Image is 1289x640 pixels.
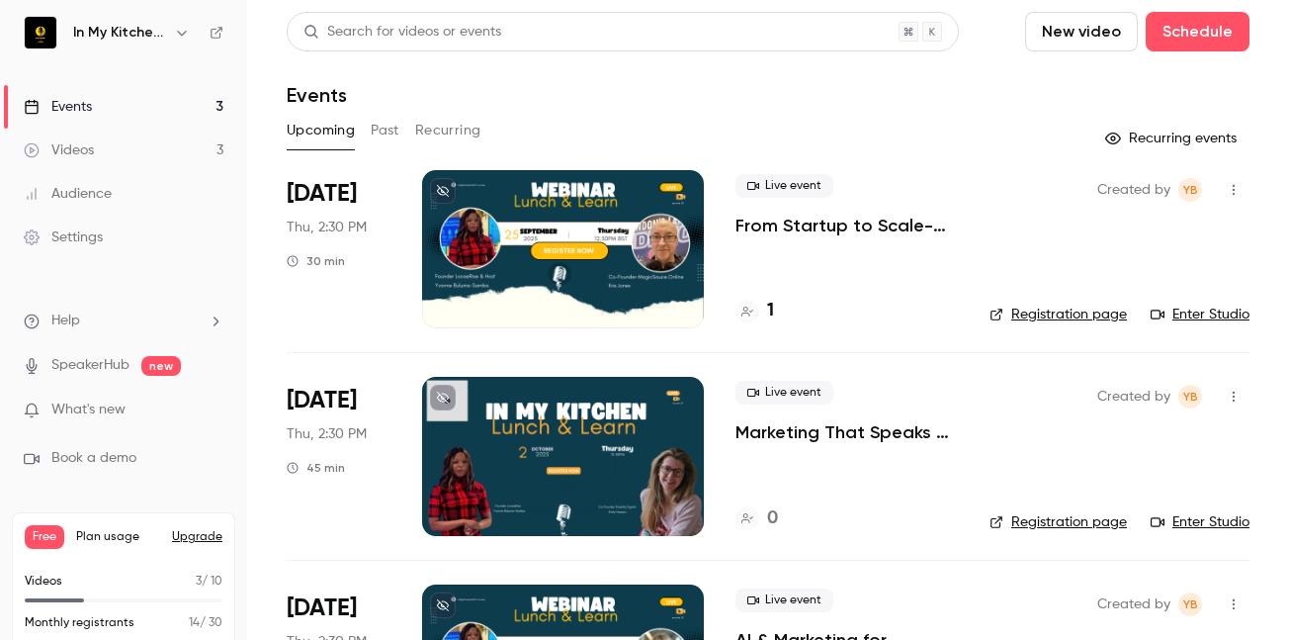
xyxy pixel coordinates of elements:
button: Past [371,115,399,146]
span: Thu, 2:30 PM [287,218,367,237]
span: YB [1183,178,1198,202]
li: help-dropdown-opener [24,311,223,331]
a: Enter Studio [1151,512,1249,532]
span: Free [25,525,64,549]
div: 45 min [287,460,345,476]
span: Plan usage [76,529,160,545]
button: Recurring [415,115,481,146]
a: 1 [735,298,774,324]
a: Enter Studio [1151,305,1249,324]
span: Created by [1097,178,1170,202]
a: Marketing That Speaks School: How to Tell Stories That Actually Land [735,420,958,444]
span: Created by [1097,385,1170,409]
span: 14 [189,617,200,629]
span: Live event [735,589,833,612]
p: / 30 [189,614,222,632]
span: 3 [196,576,202,588]
span: [DATE] [287,178,357,210]
div: Sep 25 Thu, 12:30 PM (Europe/London) [287,170,390,328]
div: Events [24,97,92,117]
span: new [141,356,181,376]
button: Schedule [1146,12,1249,51]
span: Yvonne Buluma-Samba [1178,385,1202,409]
div: Search for videos or events [303,22,501,43]
span: Yvonne Buluma-Samba [1178,178,1202,202]
span: Live event [735,174,833,198]
h4: 0 [767,505,778,532]
a: From Startup to Scale-Up: Lessons in Growth & Investment for School Vendors [735,214,958,237]
div: Audience [24,184,112,204]
div: Oct 2 Thu, 12:30 PM (Europe/London) [287,377,390,535]
span: Thu, 2:30 PM [287,424,367,444]
span: Book a demo [51,448,136,469]
p: / 10 [196,573,222,591]
a: Registration page [989,305,1127,324]
button: Upgrade [172,529,222,545]
span: What's new [51,400,126,420]
div: Settings [24,228,103,247]
button: Recurring events [1096,123,1249,154]
a: SpeakerHub [51,355,129,376]
span: YB [1183,385,1198,409]
span: Help [51,311,80,331]
span: Created by [1097,593,1170,616]
span: [DATE] [287,593,357,624]
a: 0 [735,505,778,532]
h4: 1 [767,298,774,324]
span: Yvonne Buluma-Samba [1178,593,1202,616]
img: In My Kitchen With Yvonne [25,17,56,48]
a: Registration page [989,512,1127,532]
h6: In My Kitchen With [PERSON_NAME] [73,23,166,43]
div: Videos [24,140,94,160]
span: Live event [735,381,833,405]
h1: Events [287,83,347,107]
div: 30 min [287,253,345,269]
button: Upcoming [287,115,355,146]
p: Monthly registrants [25,614,134,632]
span: [DATE] [287,385,357,416]
iframe: Noticeable Trigger [200,402,223,419]
span: YB [1183,593,1198,616]
p: Videos [25,573,62,591]
button: New video [1025,12,1138,51]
